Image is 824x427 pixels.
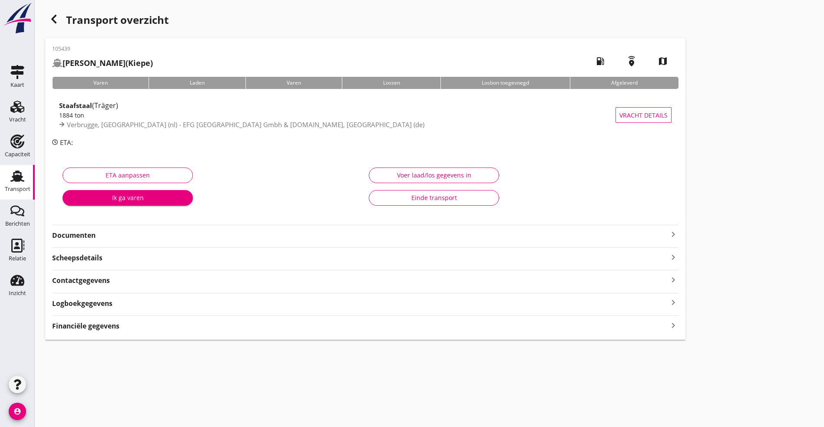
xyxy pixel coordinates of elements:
[59,101,92,110] strong: Staafstaal
[69,193,186,202] div: Ik ga varen
[9,256,26,261] div: Relatie
[52,57,153,69] h2: (Kiepe)
[369,190,499,206] button: Einde transport
[616,107,672,123] button: Vracht details
[10,82,24,88] div: Kaart
[59,111,616,120] div: 1884 ton
[668,319,678,331] i: keyboard_arrow_right
[619,49,644,73] i: emergency_share
[668,251,678,263] i: keyboard_arrow_right
[369,168,499,183] button: Voer laad/los gegevens in
[92,101,118,110] span: (Träger)
[668,229,678,240] i: keyboard_arrow_right
[245,77,342,89] div: Varen
[342,77,441,89] div: Lossen
[376,171,492,180] div: Voer laad/los gegevens in
[149,77,245,89] div: Laden
[5,221,30,227] div: Berichten
[651,49,675,73] i: map
[5,151,30,157] div: Capaciteit
[60,138,73,147] span: ETA:
[52,276,110,286] strong: Contactgegevens
[668,297,678,309] i: keyboard_arrow_right
[440,77,570,89] div: Losbon toegevoegd
[63,168,193,183] button: ETA aanpassen
[63,190,193,206] button: Ik ga varen
[9,403,26,420] i: account_circle
[619,111,668,120] span: Vracht details
[70,171,185,180] div: ETA aanpassen
[63,58,126,68] strong: [PERSON_NAME]
[52,45,153,53] p: 105439
[376,193,492,202] div: Einde transport
[67,120,424,129] span: Verbrugge, [GEOGRAPHIC_DATA] (nl) - EFG [GEOGRAPHIC_DATA] Gmbh & [DOMAIN_NAME], [GEOGRAPHIC_DATA]...
[588,49,612,73] i: local_gas_station
[52,96,678,134] a: Staafstaal(Träger)1884 tonVerbrugge, [GEOGRAPHIC_DATA] (nl) - EFG [GEOGRAPHIC_DATA] Gmbh & [DOMAI...
[52,299,113,309] strong: Logboekgegevens
[52,321,119,331] strong: Financiële gegevens
[45,10,685,31] div: Transport overzicht
[570,77,678,89] div: Afgeleverd
[52,77,149,89] div: Varen
[2,2,33,34] img: logo-small.a267ee39.svg
[9,117,26,122] div: Vracht
[52,230,668,240] strong: Documenten
[668,274,678,286] i: keyboard_arrow_right
[52,253,103,263] strong: Scheepsdetails
[9,290,26,296] div: Inzicht
[5,186,30,192] div: Transport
